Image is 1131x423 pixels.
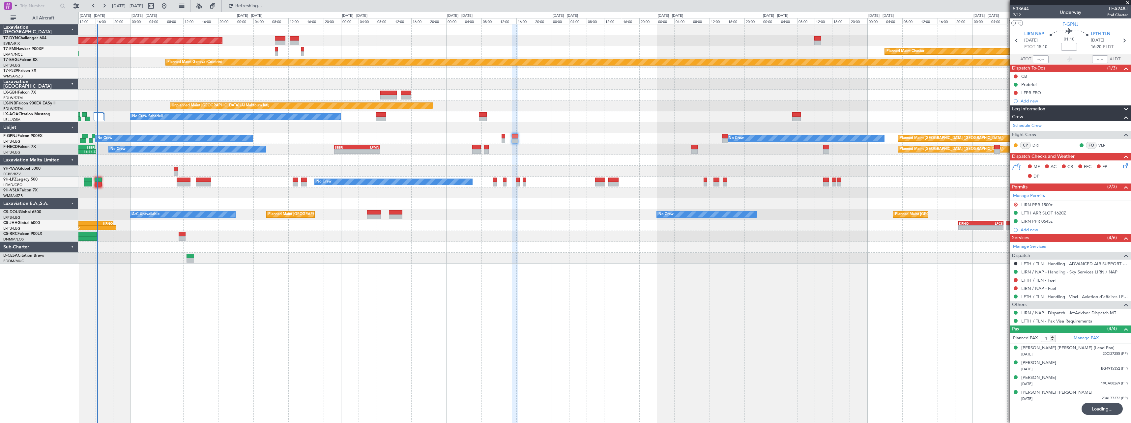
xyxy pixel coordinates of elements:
[3,69,36,73] a: T7-PJ29Falcon 7X
[1021,98,1128,104] div: Add new
[1107,65,1117,71] span: (1/3)
[1051,164,1057,170] span: AC
[89,221,113,225] div: KRNO
[692,18,709,24] div: 08:00
[3,58,19,62] span: T7-EAGL
[1091,44,1101,50] span: 16:20
[1014,203,1018,207] button: D
[113,18,130,24] div: 20:00
[1021,318,1092,324] a: LFTH / TLN - Pax Visa Requirements
[1102,396,1128,401] span: 23AL77372 (PP)
[236,18,253,24] div: 00:00
[130,18,148,24] div: 00:00
[3,36,46,40] a: T7-DYNChallenger 604
[316,177,332,187] div: No Crew
[1091,37,1104,44] span: [DATE]
[1021,82,1037,87] div: Prebrief
[920,18,937,24] div: 12:00
[68,226,92,230] div: 09:43 Z
[1086,142,1097,149] div: FO
[534,18,551,24] div: 20:00
[1021,352,1032,357] span: [DATE]
[3,188,38,192] a: 9H-VSLKFalcon 7X
[3,96,23,100] a: EDLW/DTM
[342,13,367,19] div: [DATE] - [DATE]
[1021,73,1027,79] div: CB
[1082,403,1123,415] div: Loading...
[1021,389,1092,396] div: [PERSON_NAME] [PERSON_NAME]
[1013,335,1038,342] label: Planned PAX
[411,18,429,24] div: 16:00
[1033,173,1039,180] span: DP
[288,18,306,24] div: 12:00
[895,210,999,219] div: Planned Maint [GEOGRAPHIC_DATA] ([GEOGRAPHIC_DATA])
[1033,164,1040,170] span: MF
[1067,164,1073,170] span: CR
[78,145,95,149] div: SBBR
[306,18,323,24] div: 16:00
[3,139,20,144] a: LFPB/LBG
[7,13,72,23] button: All Aircraft
[446,18,464,24] div: 00:00
[3,101,16,105] span: LX-INB
[225,1,265,11] button: Refreshing...
[1021,269,1117,275] a: LIRN / NAP - Handling - Sky Services LIRN / NAP
[867,18,885,24] div: 00:00
[268,210,372,219] div: Planned Maint [GEOGRAPHIC_DATA] ([GEOGRAPHIC_DATA])
[1103,351,1128,357] span: 20CI27255 (PP)
[780,18,797,24] div: 04:00
[552,18,569,24] div: 00:00
[1037,44,1047,50] span: 15:10
[3,41,20,46] a: EVRA/RIX
[148,18,165,24] div: 04:00
[815,18,832,24] div: 12:00
[3,188,19,192] span: 9H-VSLK
[1074,335,1099,342] a: Manage PAX
[3,150,20,155] a: LFPB/LBG
[97,133,112,143] div: No Crew
[1021,345,1115,352] div: [PERSON_NAME]-[PERSON_NAME] (Lead Pax)
[3,74,23,79] a: WMSA/SZB
[92,226,116,230] div: -
[172,101,269,111] div: Unplanned Maint [GEOGRAPHIC_DATA] (Al Maktoum Intl)
[973,13,999,19] div: [DATE] - [DATE]
[183,18,201,24] div: 12:00
[832,18,850,24] div: 16:00
[1021,375,1056,381] div: [PERSON_NAME]
[335,145,357,149] div: SBBR
[1012,325,1019,333] span: Pax
[639,18,657,24] div: 20:00
[335,150,357,154] div: -
[1110,56,1120,63] span: ALDT
[3,167,18,171] span: 9H-YAA
[1107,5,1128,12] span: LEA248J
[235,4,263,8] span: Refreshing...
[1012,183,1028,191] span: Permits
[587,18,604,24] div: 08:00
[955,18,972,24] div: 20:00
[376,18,393,24] div: 08:00
[3,210,41,214] a: CS-DOUGlobal 6500
[3,178,16,182] span: 9H-LPZ
[1012,234,1029,242] span: Services
[727,18,744,24] div: 16:00
[1013,193,1045,199] a: Manage Permits
[3,172,21,177] a: FCBB/BZV
[253,18,271,24] div: 04:00
[900,144,1003,154] div: Planned Maint [GEOGRAPHIC_DATA] ([GEOGRAPHIC_DATA])
[1107,12,1128,18] span: Pref Charter
[3,145,18,149] span: F-HECD
[132,112,163,122] div: No Crew Sabadell
[1032,142,1047,148] a: DRT
[357,145,379,149] div: LFMN
[17,16,70,20] span: All Aircraft
[763,13,788,19] div: [DATE] - [DATE]
[1024,31,1044,38] span: LIRN NAP
[3,112,50,116] a: LX-AOACitation Mustang
[1021,261,1128,267] a: LFTH / TLN - Handling - ADVANCED AIR SUPPORT LFPB
[1013,12,1029,18] span: 7/12
[1021,367,1032,372] span: [DATE]
[3,63,20,68] a: LFPB/LBG
[1021,210,1066,216] div: LFTH ARR SLOT 1620Z
[1101,366,1128,372] span: BG4915352 (PP)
